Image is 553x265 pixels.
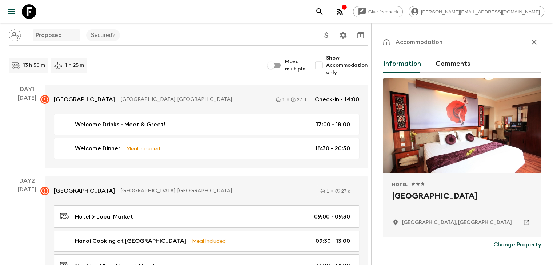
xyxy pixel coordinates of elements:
button: Update Price, Early Bird Discount and Costs [319,28,334,42]
h2: [GEOGRAPHIC_DATA] [392,190,533,213]
p: Hotel > Local Market [75,212,133,221]
button: menu [4,4,19,19]
a: Welcome DinnerMeal Included18:30 - 20:30 [54,138,359,159]
div: [DATE] [18,94,36,168]
button: Information [383,55,421,73]
div: Secured? [86,29,120,41]
div: 27 d [291,97,306,102]
div: 27 d [335,189,350,193]
p: Check-in - 14:00 [315,95,359,104]
p: 1 h 25 m [65,62,84,69]
p: Day 2 [9,176,45,185]
p: [GEOGRAPHIC_DATA], [GEOGRAPHIC_DATA] [121,96,267,103]
a: [GEOGRAPHIC_DATA][GEOGRAPHIC_DATA], [GEOGRAPHIC_DATA]127 d [45,176,368,205]
p: Meal Included [126,144,160,152]
a: Hanoi Cooking at [GEOGRAPHIC_DATA]Meal Included09:30 - 13:00 [54,231,359,252]
a: Welcome Drinks - Meet & Greet!17:00 - 18:00 [54,114,359,135]
button: Settings [336,28,350,42]
a: [GEOGRAPHIC_DATA][GEOGRAPHIC_DATA], [GEOGRAPHIC_DATA]127 dCheck-in - 14:00 [45,85,368,114]
span: Hotel [392,182,408,187]
p: 17:00 - 18:00 [316,120,350,129]
div: 1 [320,189,329,193]
span: Show Accommodation only [326,54,368,76]
p: Day 1 [9,85,45,94]
span: Give feedback [364,9,402,15]
p: 13 h 50 m [23,62,45,69]
p: Welcome Drinks - Meet & Greet! [75,120,165,129]
div: 1 [276,97,285,102]
p: Meal Included [192,237,226,245]
button: search adventures [312,4,327,19]
span: Move multiple [285,58,306,73]
div: Photo of Flower Hotel [383,78,541,173]
p: Proposed [36,31,62,40]
button: Comments [436,55,470,73]
p: [GEOGRAPHIC_DATA] [54,187,115,195]
div: [PERSON_NAME][EMAIL_ADDRESS][DOMAIN_NAME] [409,6,544,17]
button: Change Property [493,237,541,252]
p: Hanoi, Vietnam [402,219,512,226]
button: Archive (Completed, Cancelled or Unsynced Departures only) [353,28,368,42]
p: [GEOGRAPHIC_DATA] [54,95,115,104]
p: 18:30 - 20:30 [315,144,350,153]
p: 09:00 - 09:30 [314,212,350,221]
a: Give feedback [353,6,403,17]
p: [GEOGRAPHIC_DATA], [GEOGRAPHIC_DATA] [121,187,312,195]
p: Welcome Dinner [75,144,120,153]
p: Change Property [493,240,541,249]
a: Hotel > Local Market09:00 - 09:30 [54,205,359,228]
p: Secured? [91,31,116,40]
span: [PERSON_NAME][EMAIL_ADDRESS][DOMAIN_NAME] [417,9,544,15]
p: Hanoi Cooking at [GEOGRAPHIC_DATA] [75,237,186,245]
span: Assign pack leader [9,31,21,37]
p: Accommodation [396,38,442,46]
p: 09:30 - 13:00 [316,237,350,245]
